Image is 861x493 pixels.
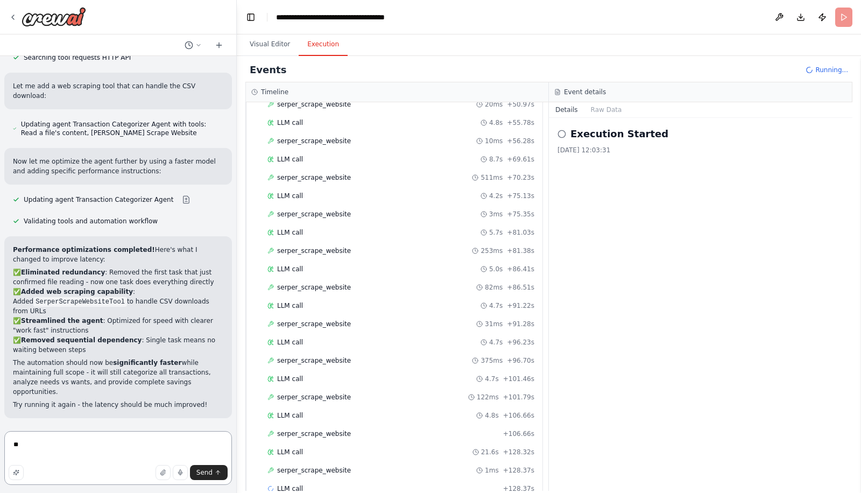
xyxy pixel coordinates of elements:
[13,267,223,355] p: ✅ : Removed the first task that just confirmed file reading - now one task does everything direct...
[489,228,503,237] span: 5.7s
[481,246,503,255] span: 253ms
[21,317,103,325] strong: Streamlined the agent
[13,358,223,397] p: The automation should now be while maintaining full scope - it will still categorize all transact...
[113,359,181,367] strong: significantly faster
[507,301,534,310] span: + 91.22s
[277,375,303,383] span: LLM call
[9,465,24,480] button: Improve this prompt
[173,465,188,480] button: Click to speak your automation idea
[507,100,534,109] span: + 50.97s
[507,192,534,200] span: + 75.13s
[507,137,534,145] span: + 56.28s
[507,210,534,219] span: + 75.35s
[485,320,503,328] span: 31ms
[507,118,534,127] span: + 55.78s
[21,288,133,295] strong: Added web scraping capability
[503,375,534,383] span: + 101.46s
[815,66,848,74] span: Running...
[507,283,534,292] span: + 86.51s
[489,338,503,347] span: 4.7s
[507,356,534,365] span: + 96.70s
[489,192,503,200] span: 4.2s
[481,356,503,365] span: 375ms
[24,53,131,62] span: Searching tool requests HTTP API
[477,393,499,402] span: 122ms
[190,465,228,480] button: Send
[481,448,499,456] span: 21.6s
[481,173,503,182] span: 511ms
[243,10,258,25] button: Hide left sidebar
[584,102,629,117] button: Raw Data
[24,195,173,204] span: Updating agent Transaction Categorizer Agent
[241,33,299,56] button: Visual Editor
[22,7,86,26] img: Logo
[485,137,503,145] span: 10ms
[503,411,534,420] span: + 106.66s
[277,100,351,109] span: serper_scrape_website
[277,173,351,182] span: serper_scrape_website
[277,137,351,145] span: serper_scrape_website
[507,155,534,164] span: + 69.61s
[489,118,503,127] span: 4.8s
[277,301,303,310] span: LLM call
[250,62,286,78] h2: Events
[507,320,534,328] span: + 91.28s
[277,210,351,219] span: serper_scrape_website
[277,484,303,493] span: LLM call
[277,320,351,328] span: serper_scrape_website
[277,429,351,438] span: serper_scrape_website
[503,466,534,475] span: + 128.37s
[277,283,351,292] span: serper_scrape_website
[156,465,171,480] button: Upload files
[277,338,303,347] span: LLM call
[507,265,534,273] span: + 86.41s
[485,466,499,475] span: 1ms
[277,466,351,475] span: serper_scrape_website
[299,33,348,56] button: Execution
[485,283,503,292] span: 82ms
[277,448,303,456] span: LLM call
[503,393,534,402] span: + 101.79s
[277,356,351,365] span: serper_scrape_website
[507,338,534,347] span: + 96.23s
[13,400,223,410] p: Try running it again - the latency should be much improved!
[21,269,105,276] strong: Eliminated redundancy
[13,246,155,253] strong: Performance optimizations completed!
[503,484,534,493] span: + 128.37s
[489,155,503,164] span: 8.7s
[277,228,303,237] span: LLM call
[261,88,288,96] h3: Timeline
[33,297,127,307] code: SerperScrapeWebsiteTool
[485,411,498,420] span: 4.8s
[549,102,584,117] button: Details
[485,100,503,109] span: 20ms
[21,120,223,137] span: Updating agent Transaction Categorizer Agent with tools: Read a file's content, [PERSON_NAME] Scr...
[507,246,534,255] span: + 81.38s
[507,173,534,182] span: + 70.23s
[13,157,223,176] p: Now let me optimize the agent further by using a faster model and adding specific performance ins...
[276,12,421,23] nav: breadcrumb
[196,468,213,477] span: Send
[507,228,534,237] span: + 81.03s
[277,118,303,127] span: LLM call
[180,39,206,52] button: Switch to previous chat
[210,39,228,52] button: Start a new chat
[557,146,844,154] div: [DATE] 12:03:31
[277,411,303,420] span: LLM call
[13,245,223,264] p: Here's what I changed to improve latency:
[277,246,351,255] span: serper_scrape_website
[13,81,223,101] p: Let me add a web scraping tool that can handle the CSV download:
[503,448,534,456] span: + 128.32s
[21,336,142,344] strong: Removed sequential dependency
[277,265,303,273] span: LLM call
[570,126,668,142] h2: Execution Started
[489,301,503,310] span: 4.7s
[564,88,606,96] h3: Event details
[489,210,503,219] span: 3ms
[485,375,498,383] span: 4.7s
[277,192,303,200] span: LLM call
[503,429,534,438] span: + 106.66s
[489,265,503,273] span: 5.0s
[24,217,158,226] span: Validating tools and automation workflow
[277,393,351,402] span: serper_scrape_website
